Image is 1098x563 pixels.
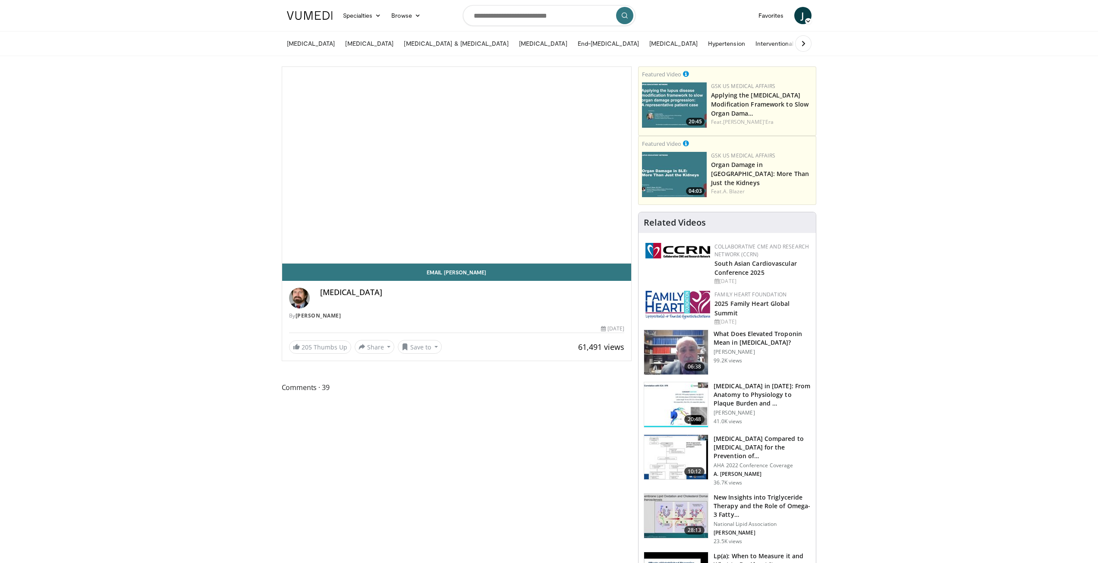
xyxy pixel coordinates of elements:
a: [MEDICAL_DATA] [282,35,340,52]
p: National Lipid Association [714,521,811,528]
small: Featured Video [642,70,681,78]
a: J [794,7,812,24]
a: 205 Thumbs Up [289,340,351,354]
div: By [289,312,625,320]
h3: New Insights into Triglyceride Therapy and the Role of Omega-3 Fatty… [714,493,811,519]
a: Family Heart Foundation [714,291,787,298]
button: Save to [398,340,442,354]
a: Browse [386,7,426,24]
h3: [MEDICAL_DATA] Compared to [MEDICAL_DATA] for the Prevention of… [714,434,811,460]
a: 10:12 [MEDICAL_DATA] Compared to [MEDICAL_DATA] for the Prevention of… AHA 2022 Conference Covera... [644,434,811,486]
img: Avatar [289,288,310,308]
a: GSK US Medical Affairs [711,82,775,90]
a: [MEDICAL_DATA] [514,35,573,52]
p: AHA 2022 Conference Coverage [714,462,811,469]
span: Comments 39 [282,382,632,393]
p: [PERSON_NAME] [714,409,811,416]
span: 61,491 views [578,342,624,352]
button: Share [355,340,395,354]
div: [DATE] [601,325,624,333]
a: Hypertension [703,35,750,52]
img: 96363db5-6b1b-407f-974b-715268b29f70.jpeg.150x105_q85_autocrop_double_scale_upscale_version-0.2.jpg [645,291,710,319]
span: 205 [302,343,312,351]
h3: [MEDICAL_DATA] in [DATE]: From Anatomy to Physiology to Plaque Burden and … [714,382,811,408]
a: Email [PERSON_NAME] [282,264,632,281]
img: 823da73b-7a00-425d-bb7f-45c8b03b10c3.150x105_q85_crop-smart_upscale.jpg [644,382,708,427]
img: 98daf78a-1d22-4ebe-927e-10afe95ffd94.150x105_q85_crop-smart_upscale.jpg [644,330,708,375]
h4: [MEDICAL_DATA] [320,288,625,297]
a: 06:38 What Does Elevated Troponin Mean in [MEDICAL_DATA]? [PERSON_NAME] 99.2K views [644,330,811,375]
p: 23.5K views [714,538,742,545]
p: A. [PERSON_NAME] [714,471,811,478]
a: [MEDICAL_DATA] & [MEDICAL_DATA] [399,35,513,52]
p: [PERSON_NAME] [714,529,811,536]
a: A. Blazer [723,188,745,195]
a: End-[MEDICAL_DATA] [573,35,644,52]
img: 45ea033d-f728-4586-a1ce-38957b05c09e.150x105_q85_crop-smart_upscale.jpg [644,494,708,538]
div: Feat. [711,188,812,195]
p: [PERSON_NAME] [714,349,811,355]
img: VuMedi Logo [287,11,333,20]
img: e91ec583-8f54-4b52-99b4-be941cf021de.png.150x105_q85_crop-smart_upscale.jpg [642,152,707,197]
a: Collaborative CME and Research Network (CCRN) [714,243,809,258]
a: 20:45 [642,82,707,128]
input: Search topics, interventions [463,5,636,26]
a: Interventional Nephrology [750,35,832,52]
a: [PERSON_NAME] [296,312,341,319]
img: 9b11da17-84cb-43c8-bb1f-86317c752f50.png.150x105_q85_crop-smart_upscale.jpg [642,82,707,128]
span: 06:38 [684,362,705,371]
p: 36.7K views [714,479,742,486]
a: Favorites [753,7,789,24]
div: Feat. [711,118,812,126]
span: 20:45 [686,118,705,126]
h3: What Does Elevated Troponin Mean in [MEDICAL_DATA]? [714,330,811,347]
span: 20:48 [684,415,705,424]
p: 99.2K views [714,357,742,364]
a: GSK US Medical Affairs [711,152,775,159]
a: [PERSON_NAME]'Era [723,118,774,126]
a: [MEDICAL_DATA] [340,35,399,52]
a: 20:48 [MEDICAL_DATA] in [DATE]: From Anatomy to Physiology to Plaque Burden and … [PERSON_NAME] 4... [644,382,811,428]
a: [MEDICAL_DATA] [644,35,703,52]
span: 28:13 [684,526,705,535]
div: [DATE] [714,277,809,285]
a: 28:13 New Insights into Triglyceride Therapy and the Role of Omega-3 Fatty… National Lipid Associ... [644,493,811,545]
a: Specialties [338,7,387,24]
a: South Asian Cardiovascular Conference 2025 [714,259,797,277]
video-js: Video Player [282,67,632,264]
a: 04:03 [642,152,707,197]
span: 04:03 [686,187,705,195]
a: Applying the [MEDICAL_DATA] Modification Framework to Slow Organ Dama… [711,91,809,117]
div: [DATE] [714,318,809,326]
span: 10:12 [684,467,705,476]
p: 41.0K views [714,418,742,425]
a: 2025 Family Heart Global Summit [714,299,790,317]
img: a04ee3ba-8487-4636-b0fb-5e8d268f3737.png.150x105_q85_autocrop_double_scale_upscale_version-0.2.png [645,243,710,258]
h4: Related Videos [644,217,706,228]
img: 7c0f9b53-1609-4588-8498-7cac8464d722.150x105_q85_crop-smart_upscale.jpg [644,435,708,480]
small: Featured Video [642,140,681,148]
a: Organ Damage in [GEOGRAPHIC_DATA]: More Than Just the Kidneys [711,160,809,187]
